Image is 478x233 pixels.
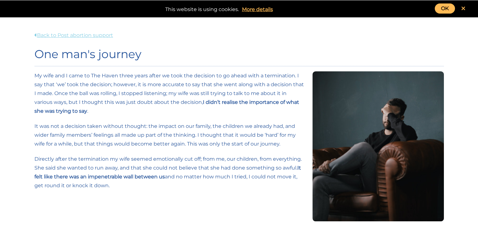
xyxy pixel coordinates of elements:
h1: One man's journey [34,47,444,61]
p: My wife and I came to The Haven three years after we took the decision to go ahead with a termina... [34,71,305,116]
a: Back to Post abortion support [34,32,113,38]
a: OK [435,3,455,14]
img: Photo of a man sitting on a sofa hold his head in one hand [312,71,444,221]
div: This website is using cookies. [6,3,472,14]
a: More details [239,5,276,14]
p: It was not a decision taken without thought: the impact on our family, the children we already ha... [34,122,305,148]
p: Directly after the termination my wife seemed emotionally cut off; from me, our children, from ev... [34,155,305,190]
